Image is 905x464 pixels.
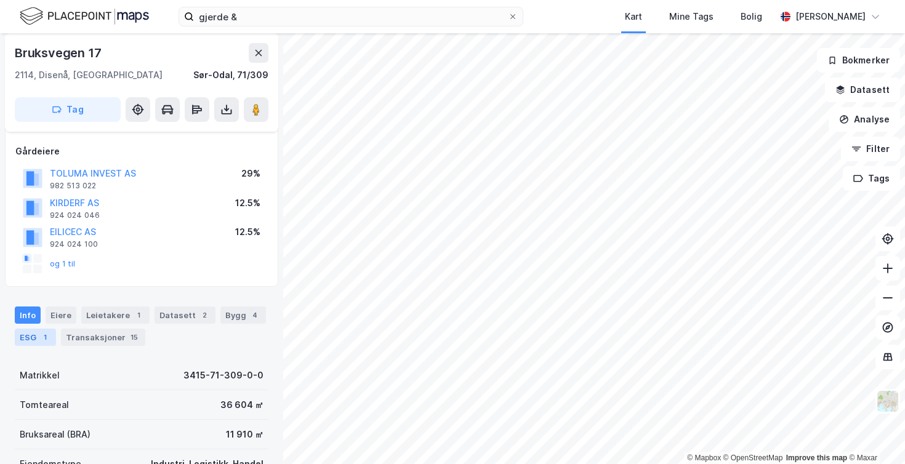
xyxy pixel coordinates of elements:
[155,306,215,324] div: Datasett
[220,306,266,324] div: Bygg
[687,454,721,462] a: Mapbox
[20,6,149,27] img: logo.f888ab2527a4732fd821a326f86c7f29.svg
[39,331,51,343] div: 1
[843,405,905,464] iframe: Chat Widget
[786,454,847,462] a: Improve this map
[61,329,145,346] div: Transaksjoner
[817,48,900,73] button: Bokmerker
[795,9,866,24] div: [PERSON_NAME]
[81,306,150,324] div: Leietakere
[843,405,905,464] div: Kontrollprogram for chat
[843,166,900,191] button: Tags
[876,390,899,413] img: Z
[15,306,41,324] div: Info
[235,225,260,239] div: 12.5%
[723,454,783,462] a: OpenStreetMap
[132,309,145,321] div: 1
[15,144,268,159] div: Gårdeiere
[825,78,900,102] button: Datasett
[194,7,508,26] input: Søk på adresse, matrikkel, gårdeiere, leietakere eller personer
[220,398,263,412] div: 36 604 ㎡
[241,166,260,181] div: 29%
[20,368,60,383] div: Matrikkel
[128,331,140,343] div: 15
[50,181,96,191] div: 982 513 022
[226,427,263,442] div: 11 910 ㎡
[198,309,211,321] div: 2
[741,9,762,24] div: Bolig
[15,329,56,346] div: ESG
[15,68,163,82] div: 2114, Disenå, [GEOGRAPHIC_DATA]
[193,68,268,82] div: Sør-Odal, 71/309
[46,306,76,324] div: Eiere
[249,309,261,321] div: 4
[15,43,103,63] div: Bruksvegen 17
[841,137,900,161] button: Filter
[20,398,69,412] div: Tomteareal
[235,196,260,210] div: 12.5%
[669,9,714,24] div: Mine Tags
[50,210,100,220] div: 924 024 046
[625,9,642,24] div: Kart
[183,368,263,383] div: 3415-71-309-0-0
[50,239,98,249] div: 924 024 100
[20,427,90,442] div: Bruksareal (BRA)
[15,97,121,122] button: Tag
[829,107,900,132] button: Analyse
